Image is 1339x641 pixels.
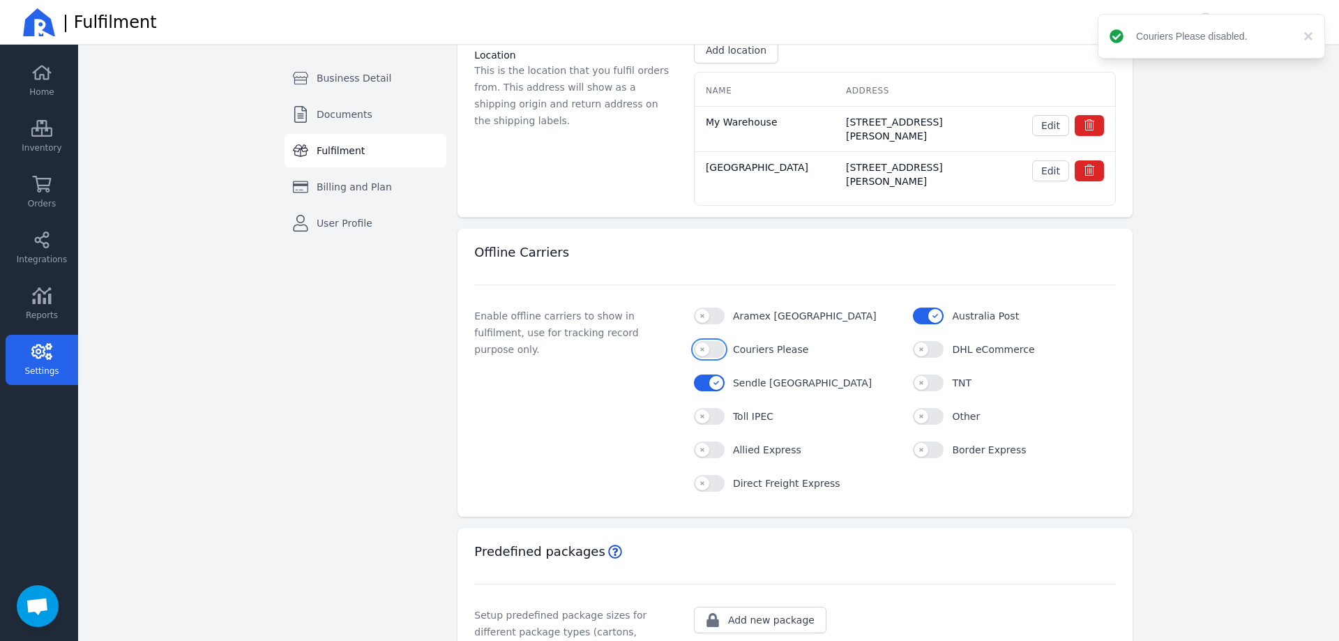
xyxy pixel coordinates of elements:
[28,198,56,209] span: Orders
[26,310,58,321] span: Reports
[952,310,1019,322] span: Australia Post
[317,107,372,121] span: Documents
[1190,7,1322,38] button: [PERSON_NAME]
[285,170,446,204] a: Billing and Plan
[706,86,732,96] span: name
[605,542,625,561] a: Helpdesk
[706,116,778,128] span: My Warehouse
[835,152,1021,197] td: [STREET_ADDRESS][PERSON_NAME]
[1041,165,1060,176] span: Edit
[17,585,59,627] div: Open chat
[728,613,815,627] span: Add new package
[474,542,605,561] h2: Predefined packages
[63,11,157,33] span: | Fulfilment
[474,310,638,355] span: Enable offline carriers to show in fulfilment, use for tracking record purpose only.
[474,243,569,262] h2: Offline Carriers
[317,180,392,194] span: Billing and Plan
[317,71,391,85] span: Business Detail
[733,444,801,455] span: Allied Express
[706,162,808,173] span: [GEOGRAPHIC_DATA]
[22,142,61,153] span: Inventory
[317,144,365,158] span: Fulfilment
[733,411,773,422] span: Toll IPEC
[952,411,980,422] span: Other
[1136,29,1296,43] div: Couriers Please disabled.
[733,310,877,322] span: Aramex [GEOGRAPHIC_DATA]
[474,65,669,126] span: This is the location that you fulfil orders from. This address will show as a shipping origin and...
[952,344,1034,355] span: DHL eCommerce
[1032,160,1069,181] button: Edit
[846,86,889,96] span: address
[17,254,67,265] span: Integrations
[1296,28,1313,45] button: close
[706,45,766,56] span: Add location
[285,61,446,95] a: Business Detail
[22,6,56,39] img: Ricemill Logo
[29,86,54,98] span: Home
[733,344,808,355] span: Couriers Please
[317,216,372,230] span: User Profile
[694,607,826,633] button: Add new package
[24,365,59,377] span: Settings
[1041,120,1060,131] span: Edit
[835,107,1021,152] td: [STREET_ADDRESS][PERSON_NAME]
[285,206,446,240] a: User Profile
[733,478,840,489] span: Direct Freight Express
[1032,115,1069,136] button: Edit
[952,377,971,389] span: TNT
[1135,13,1154,32] a: Helpdesk
[474,48,677,62] h3: Location
[733,377,872,389] span: Sendle [GEOGRAPHIC_DATA]
[952,444,1026,455] span: Border Express
[694,37,778,63] button: Add location
[285,98,446,131] a: Documents
[285,134,446,167] a: Fulfilment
